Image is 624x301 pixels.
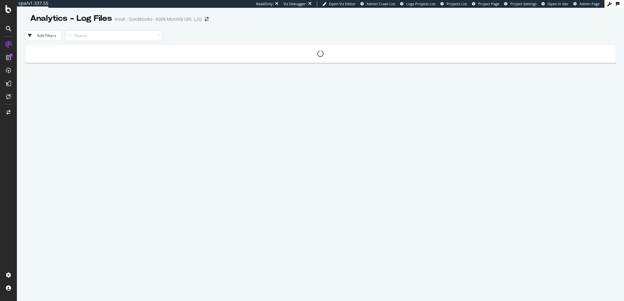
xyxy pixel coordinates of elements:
div: Intuit - Quickbooks - 600k Monthly URL (JS) [115,16,202,22]
div: arrow-right-arrow-left [205,17,209,21]
span: Projects List [447,1,467,6]
span: Open Viz Editor [329,1,356,6]
div: Viz Debugger: [283,1,307,6]
div: Add Filters [37,33,56,38]
input: Search [65,30,162,41]
a: Admin Page [573,1,600,6]
a: Projects List [440,1,467,6]
a: Project Settings [504,1,537,6]
span: Project Page [478,1,499,6]
a: Open in dev [541,1,568,6]
span: Open in dev [548,1,568,6]
a: Admin Crawl List [360,1,395,6]
a: Project Page [472,1,499,6]
span: Project Settings [510,1,537,6]
div: Analytics - Log Files [30,13,112,24]
a: Logs Projects List [400,1,435,6]
a: Open Viz Editor [322,1,356,6]
button: Add Filters [25,31,62,41]
div: ReadOnly: [256,1,274,6]
span: Logs Projects List [406,1,435,6]
span: Admin Crawl List [367,1,395,6]
span: Admin Page [579,1,600,6]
